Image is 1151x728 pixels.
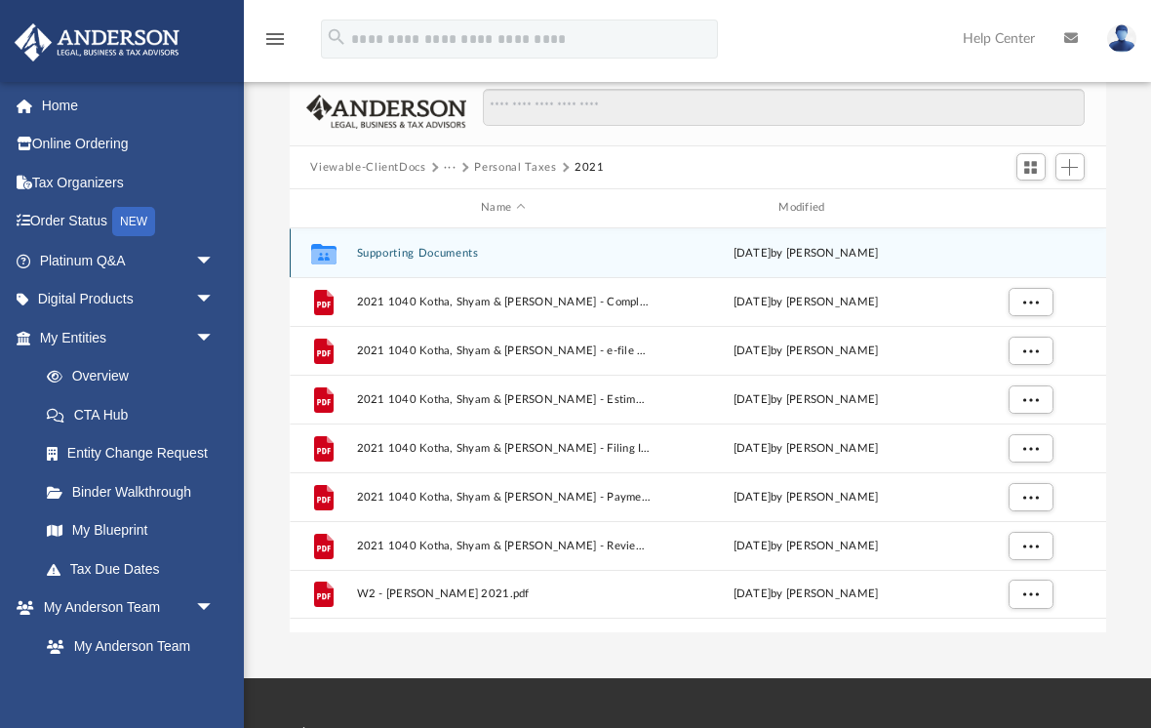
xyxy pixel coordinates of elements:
[658,342,952,359] div: [DATE] by [PERSON_NAME]
[27,472,244,511] a: Binder Walkthrough
[1055,153,1085,181] button: Add
[356,442,650,455] span: 2021 1040 Kotha, Shyam & [PERSON_NAME] - Filing Instructions.pdf
[298,199,346,217] div: id
[27,511,234,550] a: My Blueprint
[14,202,244,242] a: Order StatusNEW
[263,37,287,51] a: menu
[27,549,244,588] a: Tax Due Dates
[356,344,650,357] span: 2021 1040 Kotha, Shyam & [PERSON_NAME] - e-file authorization - please sign.pdf
[658,244,952,262] div: [DATE] by [PERSON_NAME]
[961,199,1097,217] div: id
[483,89,1084,126] input: Search files and folders
[658,537,952,554] div: [DATE] by [PERSON_NAME]
[14,318,244,357] a: My Entitiesarrow_drop_down
[310,159,425,177] button: Viewable-ClientDocs
[27,357,244,396] a: Overview
[1008,433,1052,463] button: More options
[1008,531,1052,560] button: More options
[1107,24,1136,53] img: User Pic
[356,540,650,552] span: 2021 1040 Kotha, Shyam & [PERSON_NAME] - Review Copy.pdf
[658,390,952,408] div: [DATE] by [PERSON_NAME]
[356,491,650,504] span: 2021 1040 Kotha, Shyam & [PERSON_NAME] - Payment Voucher.pdf
[355,199,650,217] div: Name
[356,587,650,600] span: W2 - [PERSON_NAME] 2021.pdf
[112,207,155,236] div: NEW
[326,26,347,48] i: search
[14,241,244,280] a: Platinum Q&Aarrow_drop_down
[1008,287,1052,316] button: More options
[1008,482,1052,511] button: More options
[27,434,244,473] a: Entity Change Request
[14,163,244,202] a: Tax Organizers
[658,439,952,457] div: [DATE] by [PERSON_NAME]
[1008,336,1052,365] button: More options
[290,228,1106,633] div: grid
[474,159,556,177] button: Personal Taxes
[14,280,244,319] a: Digital Productsarrow_drop_down
[14,588,234,627] a: My Anderson Teamarrow_drop_down
[263,27,287,51] i: menu
[195,588,234,628] span: arrow_drop_down
[356,247,650,260] button: Supporting Documents
[1008,580,1052,609] button: More options
[356,296,650,308] span: 2021 1040 Kotha, Shyam & [PERSON_NAME] - Completed Copy.pdf
[575,159,605,177] button: 2021
[658,293,952,310] div: [DATE] by [PERSON_NAME]
[657,199,952,217] div: Modified
[658,488,952,506] div: [DATE] by [PERSON_NAME]
[195,241,234,281] span: arrow_drop_down
[27,395,244,434] a: CTA Hub
[356,393,650,406] span: 2021 1040 Kotha, Shyam & [PERSON_NAME] - Estimated Payment Voucher.pdf
[444,159,456,177] button: ···
[27,627,224,666] a: My Anderson Team
[1016,153,1046,181] button: Switch to Grid View
[14,125,244,164] a: Online Ordering
[195,318,234,358] span: arrow_drop_down
[195,280,234,320] span: arrow_drop_down
[14,86,244,125] a: Home
[9,23,185,61] img: Anderson Advisors Platinum Portal
[1008,384,1052,414] button: More options
[658,586,952,603] div: [DATE] by [PERSON_NAME]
